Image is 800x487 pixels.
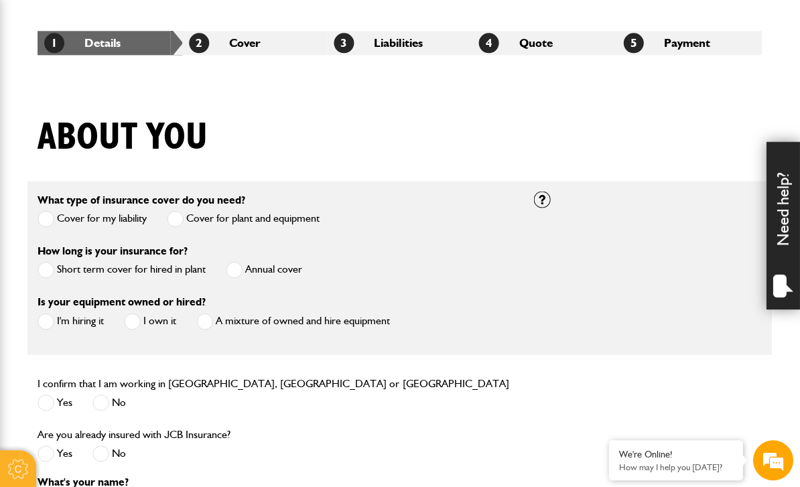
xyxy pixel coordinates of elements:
[38,195,246,206] label: What type of insurance cover do you need?
[334,33,354,54] span: 3
[93,445,127,462] label: No
[183,31,328,56] li: Cover
[38,429,231,440] label: Are you already insured with JCB Insurance?
[38,297,206,307] label: Is your equipment owned or hired?
[766,142,800,309] div: Need help?
[619,449,733,460] div: We're Online!
[38,211,147,228] label: Cover for my liability
[45,33,65,54] span: 1
[168,211,320,228] label: Cover for plant and equipment
[38,314,105,330] label: I'm hiring it
[38,445,73,462] label: Yes
[38,116,208,161] h1: About you
[226,262,303,279] label: Annual cover
[38,262,206,279] label: Short term cover for hired in plant
[619,462,733,472] p: How may I help you today?
[190,33,210,54] span: 2
[624,33,644,54] span: 5
[125,314,177,330] label: I own it
[197,314,391,330] label: A mixture of owned and hire equipment
[38,31,183,56] li: Details
[479,33,499,54] span: 4
[93,395,127,411] label: No
[38,395,73,411] label: Yes
[617,31,762,56] li: Payment
[328,31,472,56] li: Liabilities
[38,378,509,389] label: I confirm that I am working in [GEOGRAPHIC_DATA], [GEOGRAPHIC_DATA] or [GEOGRAPHIC_DATA]
[38,246,188,257] label: How long is your insurance for?
[472,31,617,56] li: Quote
